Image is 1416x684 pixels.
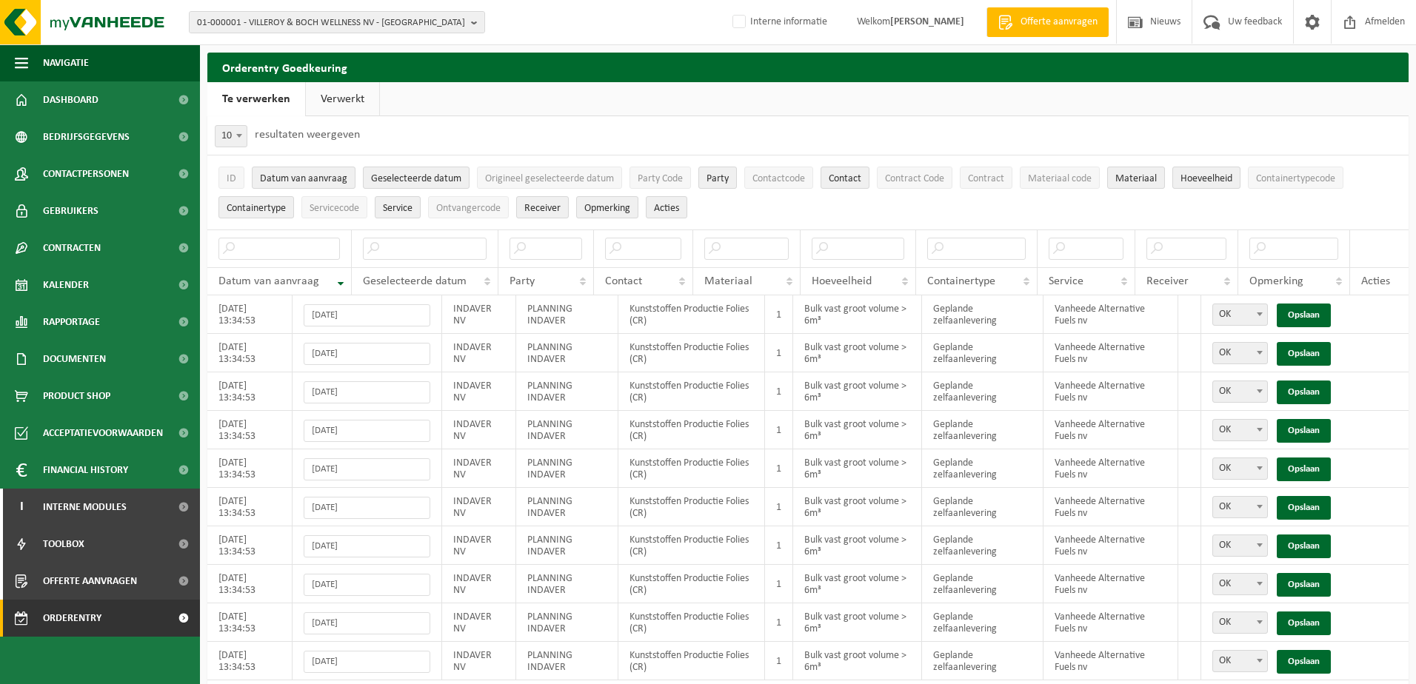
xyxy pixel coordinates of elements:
[576,196,638,218] button: OpmerkingOpmerking: Activate to sort
[442,411,516,449] td: INDAVER NV
[207,82,305,116] a: Te verwerken
[1043,488,1178,526] td: Vanheede Alternative Fuels nv
[1213,574,1267,594] span: OK
[43,600,167,637] span: Orderentry Goedkeuring
[1212,304,1268,326] span: OK
[301,196,367,218] button: ServicecodeServicecode: Activate to sort
[812,275,872,287] span: Hoeveelheid
[218,275,319,287] span: Datum van aanvraag
[442,488,516,526] td: INDAVER NV
[1212,419,1268,441] span: OK
[485,173,614,184] span: Origineel geselecteerde datum
[922,334,1043,372] td: Geplande zelfaanlevering
[927,275,995,287] span: Containertype
[793,603,922,642] td: Bulk vast groot volume > 6m³
[584,203,630,214] span: Opmerking
[729,11,827,33] label: Interne informatie
[260,173,347,184] span: Datum van aanvraag
[442,449,516,488] td: INDAVER NV
[383,203,413,214] span: Service
[43,489,127,526] span: Interne modules
[252,167,355,189] button: Datum van aanvraagDatum van aanvraag: Activate to remove sorting
[1361,275,1390,287] span: Acties
[1277,573,1331,597] a: Opslaan
[765,449,793,488] td: 1
[1043,411,1178,449] td: Vanheede Alternative Fuels nv
[1277,611,1331,635] a: Opslaan
[922,372,1043,411] td: Geplande zelfaanlevering
[43,415,163,452] span: Acceptatievoorwaarden
[707,173,729,184] span: Party
[1212,457,1268,480] span: OK
[1212,573,1268,595] span: OK
[1277,496,1331,520] a: Opslaan
[890,16,964,27] strong: [PERSON_NAME]
[510,275,535,287] span: Party
[1213,343,1267,363] span: OK
[968,173,1004,184] span: Contract
[207,449,293,488] td: [DATE] 13:34:53
[654,203,679,214] span: Acties
[618,295,765,334] td: Kunststoffen Productie Folies (CR)
[765,411,793,449] td: 1
[442,295,516,334] td: INDAVER NV
[1256,173,1335,184] span: Containertypecode
[744,167,813,189] button: ContactcodeContactcode: Activate to sort
[1213,535,1267,556] span: OK
[310,203,359,214] span: Servicecode
[1043,449,1178,488] td: Vanheede Alternative Fuels nv
[922,449,1043,488] td: Geplande zelfaanlevering
[306,82,379,116] a: Verwerkt
[255,129,360,141] label: resultaten weergeven
[793,334,922,372] td: Bulk vast groot volume > 6m³
[1212,534,1268,557] span: OK
[793,411,922,449] td: Bulk vast groot volume > 6m³
[1049,275,1083,287] span: Service
[752,173,805,184] span: Contactcode
[363,167,470,189] button: Geselecteerde datumGeselecteerde datum: Activate to sort
[793,642,922,680] td: Bulk vast groot volume > 6m³
[1277,419,1331,443] a: Opslaan
[516,565,618,603] td: PLANNING INDAVER
[207,334,293,372] td: [DATE] 13:34:53
[1212,380,1268,403] span: OK
[793,565,922,603] td: Bulk vast groot volume > 6m³
[765,488,793,526] td: 1
[218,167,244,189] button: IDID: Activate to sort
[516,488,618,526] td: PLANNING INDAVER
[516,372,618,411] td: PLANNING INDAVER
[207,526,293,565] td: [DATE] 13:34:53
[516,449,618,488] td: PLANNING INDAVER
[646,196,687,218] button: Acties
[1172,167,1240,189] button: HoeveelheidHoeveelheid: Activate to sort
[1043,642,1178,680] td: Vanheede Alternative Fuels nv
[216,126,247,147] span: 10
[1249,275,1303,287] span: Opmerking
[207,565,293,603] td: [DATE] 13:34:53
[765,334,793,372] td: 1
[43,526,84,563] span: Toolbox
[189,11,485,33] button: 01-000001 - VILLEROY & BOCH WELLNESS NV - [GEOGRAPHIC_DATA]
[207,372,293,411] td: [DATE] 13:34:53
[1277,380,1331,404] a: Opslaan
[43,563,137,600] span: Offerte aanvragen
[1212,342,1268,364] span: OK
[618,603,765,642] td: Kunststoffen Productie Folies (CR)
[371,173,461,184] span: Geselecteerde datum
[1248,167,1343,189] button: ContainertypecodeContainertypecode: Activate to sort
[43,81,98,118] span: Dashboard
[207,53,1409,81] h2: Orderentry Goedkeuring
[960,167,1012,189] button: ContractContract: Activate to sort
[922,295,1043,334] td: Geplande zelfaanlevering
[793,295,922,334] td: Bulk vast groot volume > 6m³
[477,167,622,189] button: Origineel geselecteerde datumOrigineel geselecteerde datum: Activate to sort
[1213,497,1267,517] span: OK
[765,642,793,680] td: 1
[524,203,561,214] span: Receiver
[43,44,89,81] span: Navigatie
[1146,275,1189,287] span: Receiver
[207,295,293,334] td: [DATE] 13:34:53
[516,196,569,218] button: ReceiverReceiver: Activate to sort
[442,372,516,411] td: INDAVER NV
[638,173,683,184] span: Party Code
